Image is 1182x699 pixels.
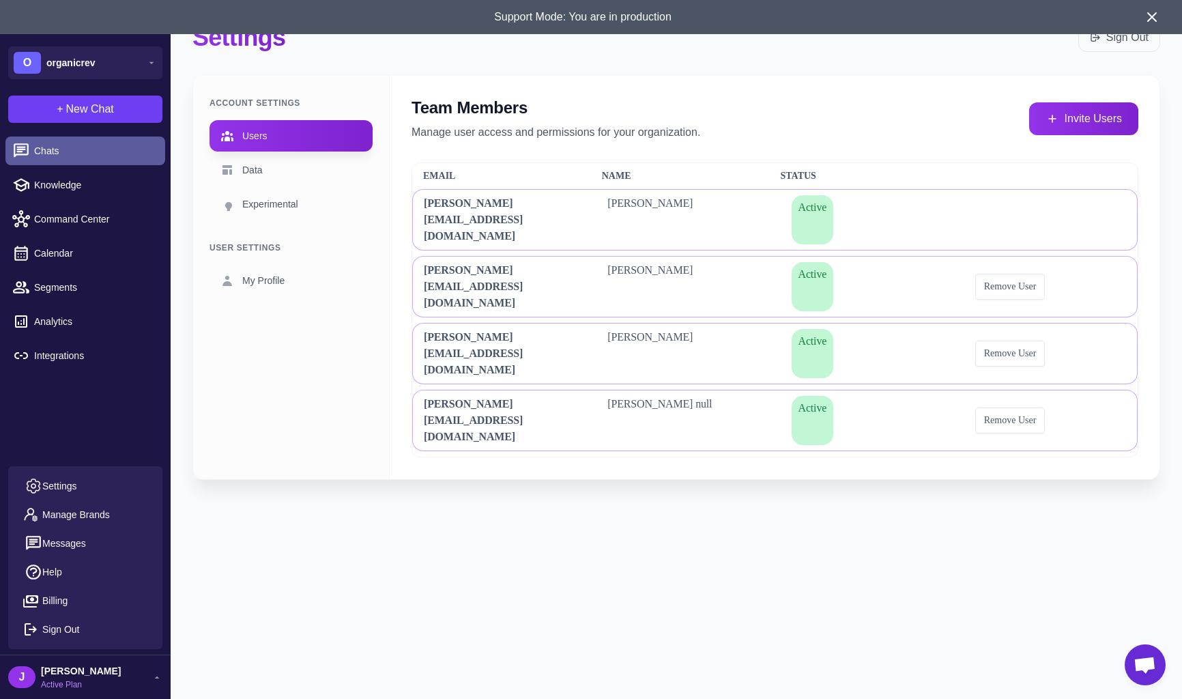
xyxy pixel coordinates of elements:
[42,507,110,522] span: Manage Brands
[210,242,373,254] div: User Settings
[412,256,1138,317] div: [PERSON_NAME][EMAIL_ADDRESS][DOMAIN_NAME][PERSON_NAME]ActiveRemove User
[5,341,165,370] a: Integrations
[41,664,121,679] span: [PERSON_NAME]
[5,273,165,302] a: Segments
[46,55,96,70] span: organicrev
[34,143,154,158] span: Chats
[423,169,455,184] span: Email
[781,169,816,184] span: Status
[8,46,162,79] button: Oorganicrev
[792,329,834,378] span: Active
[5,171,165,199] a: Knowledge
[792,262,834,311] span: Active
[57,101,63,117] span: +
[412,390,1138,451] div: [PERSON_NAME][EMAIL_ADDRESS][DOMAIN_NAME][PERSON_NAME] nullActiveRemove User
[424,195,575,244] span: [PERSON_NAME][EMAIL_ADDRESS][DOMAIN_NAME]
[41,679,121,691] span: Active Plan
[14,615,157,644] button: Sign Out
[607,396,712,445] span: [PERSON_NAME] null
[607,329,693,378] span: [PERSON_NAME]
[42,479,77,494] span: Settings
[34,177,154,192] span: Knowledge
[210,188,373,220] a: Experimental
[975,408,1046,433] button: Remove User
[424,329,575,378] span: [PERSON_NAME][EMAIL_ADDRESS][DOMAIN_NAME]
[14,52,41,74] div: O
[8,666,35,688] div: J
[1125,644,1166,685] a: Open chat
[1078,23,1160,52] button: Sign Out
[34,314,154,329] span: Analytics
[412,189,1138,251] div: [PERSON_NAME][EMAIL_ADDRESS][DOMAIN_NAME][PERSON_NAME]Active
[424,262,575,311] span: [PERSON_NAME][EMAIL_ADDRESS][DOMAIN_NAME]
[42,593,68,608] span: Billing
[192,22,285,53] h1: Settings
[42,565,62,580] span: Help
[607,262,693,311] span: [PERSON_NAME]
[242,197,298,212] span: Experimental
[34,212,154,227] span: Command Center
[242,162,263,177] span: Data
[792,396,834,445] span: Active
[34,348,154,363] span: Integrations
[975,274,1046,300] button: Remove User
[8,96,162,123] button: +New Chat
[42,622,79,637] span: Sign Out
[1090,29,1149,46] a: Sign Out
[412,97,700,119] h2: Team Members
[602,169,631,184] span: Name
[34,280,154,295] span: Segments
[242,128,268,143] span: Users
[5,137,165,165] a: Chats
[34,246,154,261] span: Calendar
[412,323,1138,384] div: [PERSON_NAME][EMAIL_ADDRESS][DOMAIN_NAME][PERSON_NAME]ActiveRemove User
[607,195,693,244] span: [PERSON_NAME]
[5,205,165,233] a: Command Center
[66,101,114,117] span: New Chat
[1029,102,1138,135] button: Invite Users
[210,265,373,296] a: My Profile
[412,124,700,141] p: Manage user access and permissions for your organization.
[210,120,373,152] a: Users
[210,97,373,109] div: Account Settings
[14,558,157,586] a: Help
[424,396,575,445] span: [PERSON_NAME][EMAIL_ADDRESS][DOMAIN_NAME]
[242,273,285,288] span: My Profile
[210,154,373,186] a: Data
[5,239,165,268] a: Calendar
[975,341,1046,367] button: Remove User
[14,529,157,558] button: Messages
[42,536,86,551] span: Messages
[792,195,834,244] span: Active
[5,307,165,336] a: Analytics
